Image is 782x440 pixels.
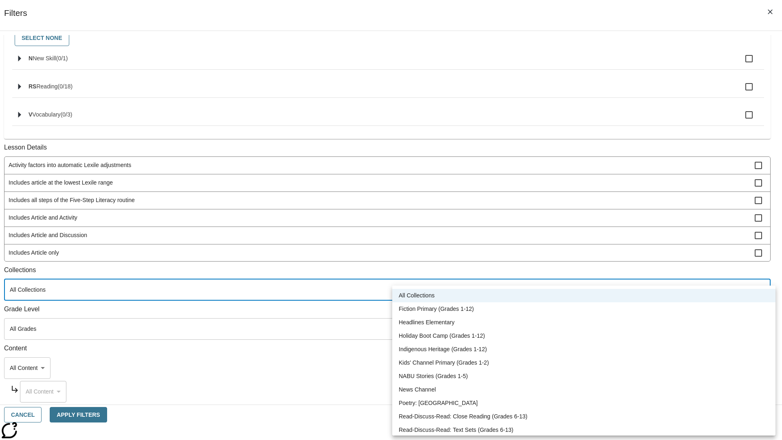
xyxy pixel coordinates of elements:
[392,423,775,437] li: Read-Discuss-Read: Text Sets (Grades 6-13)
[392,289,775,302] li: All Collections
[392,343,775,356] li: Indigenous Heritage (Grades 1-12)
[392,410,775,423] li: Read-Discuss-Read: Close Reading (Grades 6-13)
[392,302,775,316] li: Fiction Primary (Grades 1-12)
[392,316,775,329] li: Headlines Elementary
[392,383,775,396] li: News Channel
[392,329,775,343] li: Holiday Boot Camp (Grades 1-12)
[392,356,775,370] li: Kids' Channel Primary (Grades 1-2)
[392,396,775,410] li: Poetry: [GEOGRAPHIC_DATA]
[392,370,775,383] li: NABU Stories (Grades 1-5)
